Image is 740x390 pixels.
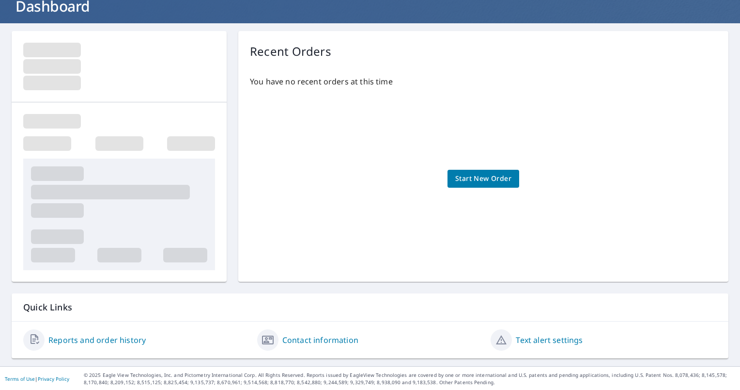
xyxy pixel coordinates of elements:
[455,173,511,185] span: Start New Order
[5,375,35,382] a: Terms of Use
[282,334,358,346] a: Contact information
[84,372,735,386] p: © 2025 Eagle View Technologies, Inc. and Pictometry International Corp. All Rights Reserved. Repo...
[23,301,717,313] p: Quick Links
[250,76,717,87] p: You have no recent orders at this time
[516,334,583,346] a: Text alert settings
[250,43,331,60] p: Recent Orders
[5,376,69,382] p: |
[48,334,146,346] a: Reports and order history
[447,170,519,188] a: Start New Order
[38,375,69,382] a: Privacy Policy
